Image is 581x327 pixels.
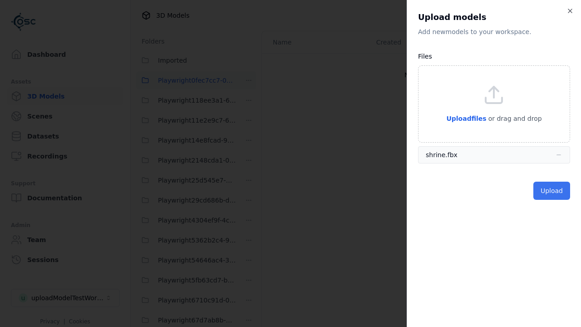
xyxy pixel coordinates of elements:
[418,53,432,60] label: Files
[446,115,486,122] span: Upload files
[487,113,542,124] p: or drag and drop
[418,11,570,24] h2: Upload models
[418,27,570,36] p: Add new model s to your workspace.
[426,150,458,159] div: shrine.fbx
[533,182,570,200] button: Upload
